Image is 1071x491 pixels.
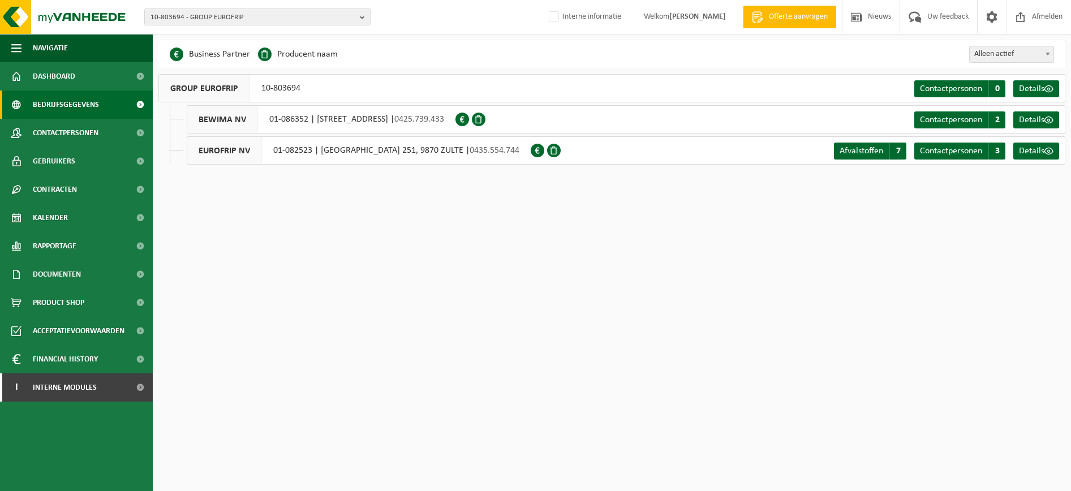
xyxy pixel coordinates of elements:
div: 01-082523 | [GEOGRAPHIC_DATA] 251, 9870 ZULTE | [187,136,531,165]
a: Afvalstoffen 7 [834,143,906,160]
li: Producent naam [258,46,338,63]
span: 3 [988,143,1005,160]
span: 7 [889,143,906,160]
span: 0435.554.744 [470,146,519,155]
a: Contactpersonen 0 [914,80,1005,97]
span: 10-803694 - GROUP EUROFRIP [150,9,355,26]
strong: [PERSON_NAME] [669,12,726,21]
div: 10-803694 [158,74,312,102]
span: 2 [988,111,1005,128]
span: BEWIMA NV [187,106,258,133]
label: Interne informatie [547,8,621,25]
span: Contactpersonen [920,147,982,156]
span: Contactpersonen [33,119,98,147]
a: Contactpersonen 2 [914,111,1005,128]
span: Interne modules [33,373,97,402]
a: Details [1013,111,1059,128]
span: Documenten [33,260,81,288]
span: Acceptatievoorwaarden [33,317,124,345]
span: Alleen actief [970,46,1053,62]
span: Offerte aanvragen [766,11,831,23]
a: Details [1013,80,1059,97]
span: Kalender [33,204,68,232]
span: GROUP EUROFRIP [159,75,250,102]
span: Afvalstoffen [840,147,883,156]
span: I [11,373,21,402]
span: Rapportage [33,232,76,260]
div: 01-086352 | [STREET_ADDRESS] | [187,105,455,133]
span: Navigatie [33,34,68,62]
span: Contactpersonen [920,115,982,124]
span: Details [1019,84,1044,93]
a: Details [1013,143,1059,160]
a: Contactpersonen 3 [914,143,1005,160]
span: Contracten [33,175,77,204]
span: 0425.739.433 [394,115,444,124]
li: Business Partner [170,46,250,63]
span: Contactpersonen [920,84,982,93]
a: Offerte aanvragen [743,6,836,28]
span: EUROFRIP NV [187,137,262,164]
span: Product Shop [33,288,84,317]
span: Dashboard [33,62,75,91]
button: 10-803694 - GROUP EUROFRIP [144,8,371,25]
span: Details [1019,147,1044,156]
span: Gebruikers [33,147,75,175]
span: 0 [988,80,1005,97]
span: Details [1019,115,1044,124]
span: Bedrijfsgegevens [33,91,99,119]
span: Alleen actief [969,46,1054,63]
span: Financial History [33,345,98,373]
